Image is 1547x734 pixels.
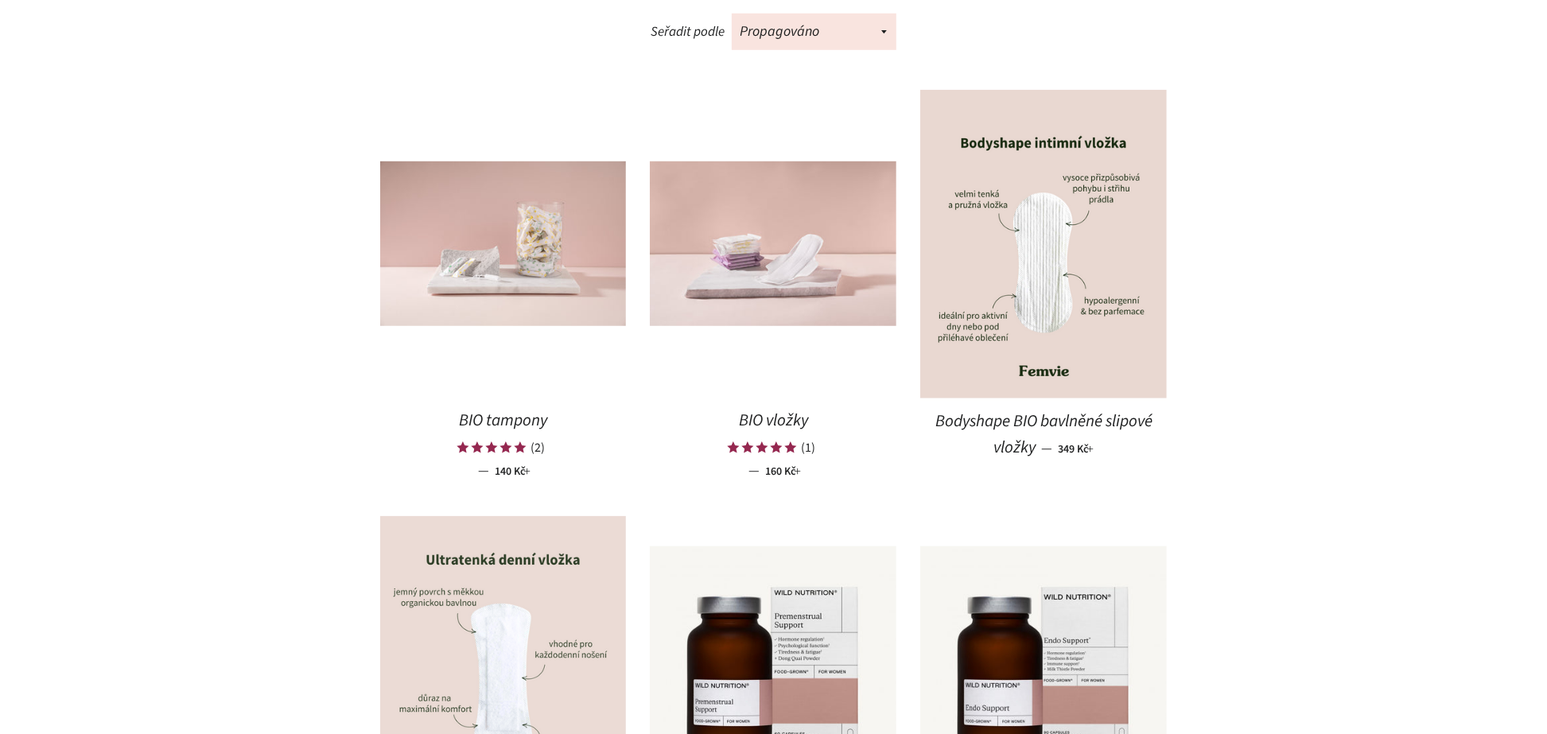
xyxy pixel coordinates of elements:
[801,439,815,456] div: (1)
[1041,439,1052,458] span: —
[920,398,1167,472] a: Bodyshape BIO bavlněné slipové vložky — 349 Kč
[650,398,896,491] a: BIO vložky (1) — 160 Kč
[380,398,627,491] a: BIO tampony (2) — 140 Kč
[1058,441,1094,457] span: 349 Kč
[765,464,801,480] span: 160 Kč
[459,409,547,432] span: BIO tampony
[748,461,760,480] span: —
[651,22,725,41] span: Seřadit podle
[739,409,808,432] span: BIO vložky
[478,461,489,480] span: —
[935,410,1152,459] span: Bodyshape BIO bavlněné slipové vložky
[531,439,545,456] div: (2)
[495,464,531,480] span: 140 Kč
